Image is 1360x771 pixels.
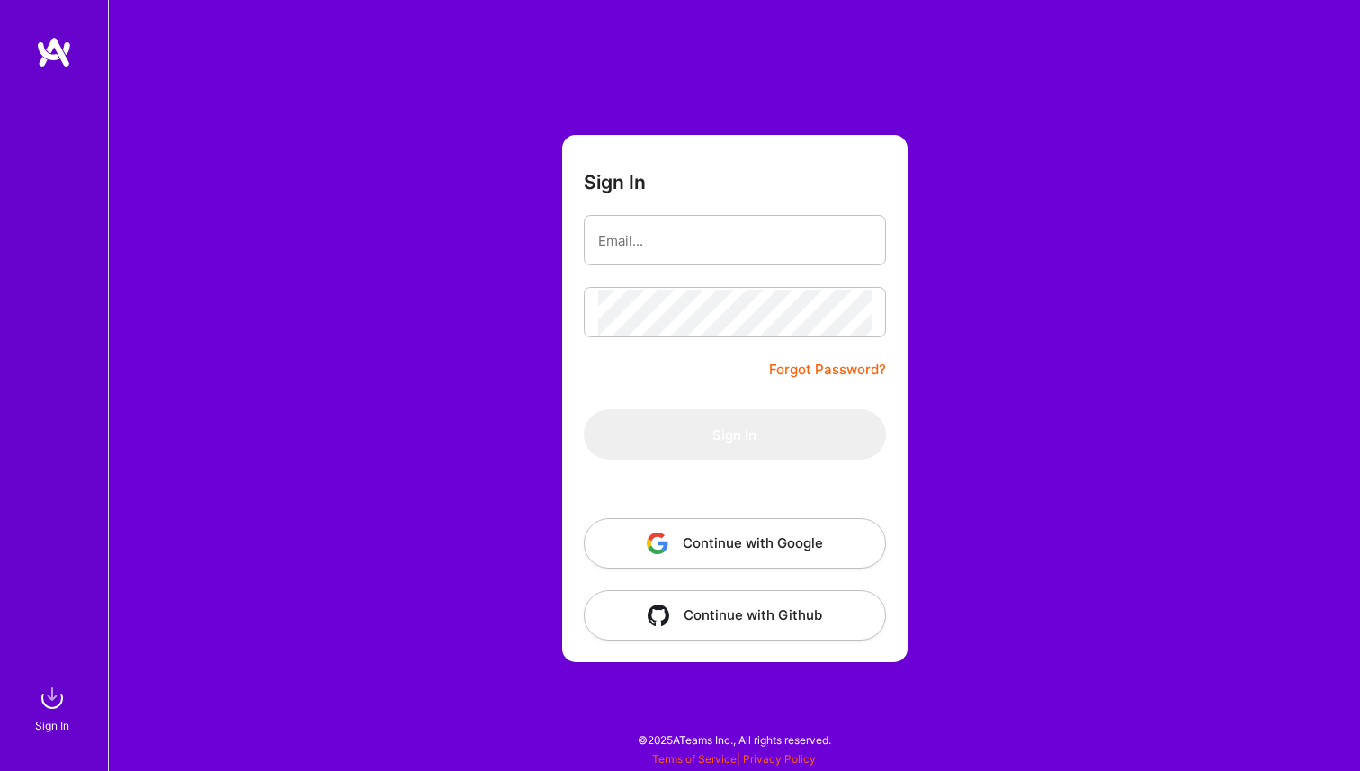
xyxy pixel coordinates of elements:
[743,752,816,766] a: Privacy Policy
[769,359,886,381] a: Forgot Password?
[584,518,886,569] button: Continue with Google
[36,36,72,68] img: logo
[584,590,886,641] button: Continue with Github
[647,533,668,554] img: icon
[584,409,886,460] button: Sign In
[584,171,646,193] h3: Sign In
[38,680,70,735] a: sign inSign In
[108,717,1360,762] div: © 2025 ATeams Inc., All rights reserved.
[35,716,69,735] div: Sign In
[652,752,816,766] span: |
[648,605,669,626] img: icon
[34,680,70,716] img: sign in
[598,218,872,264] input: Email...
[652,752,737,766] a: Terms of Service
